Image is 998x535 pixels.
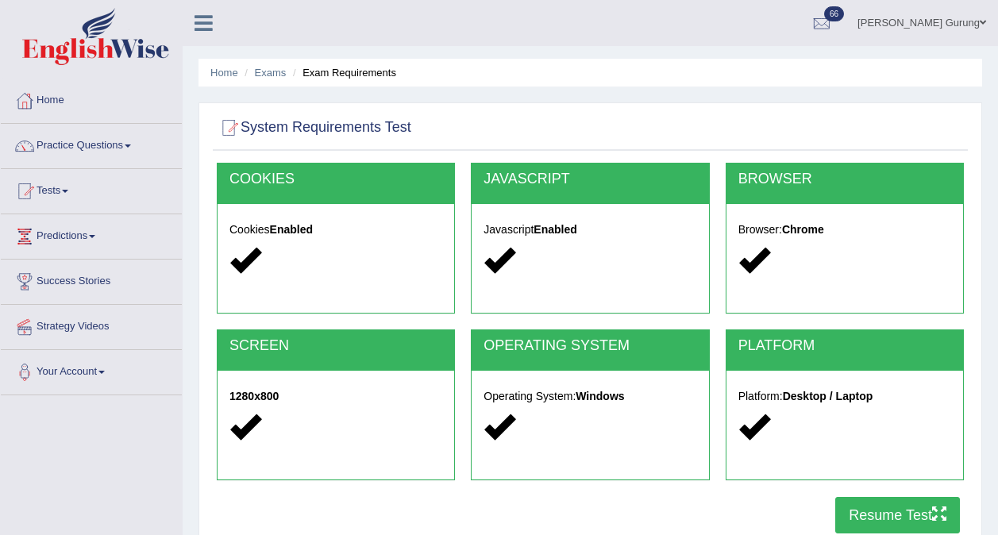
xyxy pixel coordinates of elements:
a: Exams [255,67,287,79]
strong: Enabled [534,223,576,236]
strong: Windows [576,390,624,402]
h5: Platform: [738,391,951,402]
h5: Operating System: [484,391,696,402]
span: 66 [824,6,844,21]
a: Your Account [1,350,182,390]
strong: Chrome [782,223,824,236]
button: Resume Test [835,497,960,533]
h2: OPERATING SYSTEM [484,338,696,354]
strong: Enabled [270,223,313,236]
h2: PLATFORM [738,338,951,354]
h5: Browser: [738,224,951,236]
a: Tests [1,169,182,209]
h5: Cookies [229,224,442,236]
a: Predictions [1,214,182,254]
h5: Javascript [484,224,696,236]
h2: COOKIES [229,171,442,187]
strong: Desktop / Laptop [783,390,873,402]
a: Practice Questions [1,124,182,164]
h2: BROWSER [738,171,951,187]
li: Exam Requirements [289,65,396,80]
h2: System Requirements Test [217,116,411,140]
a: Success Stories [1,260,182,299]
a: Home [210,67,238,79]
strong: 1280x800 [229,390,279,402]
a: Strategy Videos [1,305,182,344]
h2: SCREEN [229,338,442,354]
h2: JAVASCRIPT [484,171,696,187]
a: Home [1,79,182,118]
